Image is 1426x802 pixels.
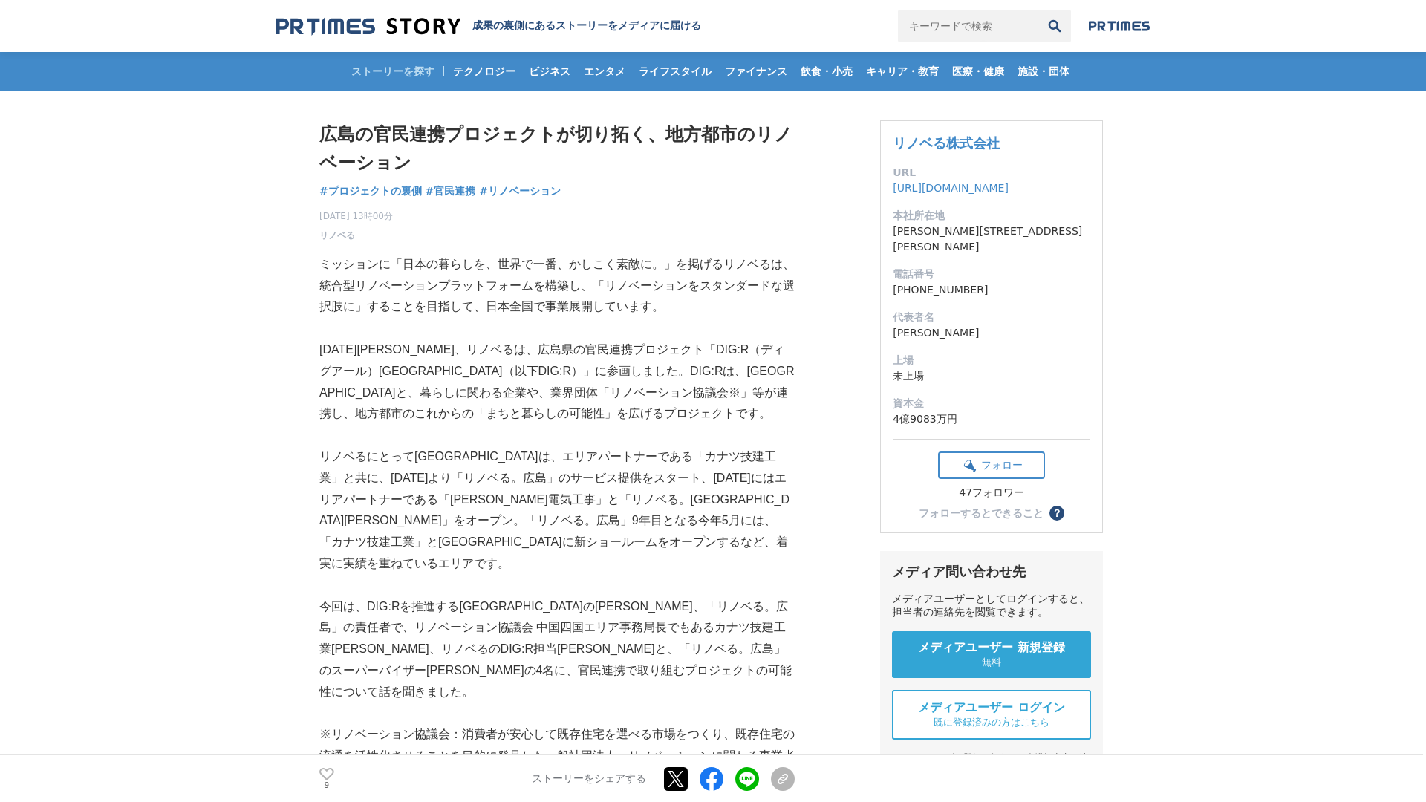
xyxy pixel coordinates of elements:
span: キャリア・教育 [860,65,945,78]
span: #プロジェクトの裏側 [319,184,422,198]
p: ミッションに「日本の暮らしを、世界で一番、かしこく素敵に。」を掲げるリノベるは、統合型リノベーションプラットフォームを構築し、「リノベーションをスタンダードな選択肢に」することを目指して、日本全... [319,254,795,318]
span: 医療・健康 [946,65,1010,78]
a: キャリア・教育 [860,52,945,91]
p: リノベるにとって[GEOGRAPHIC_DATA]は、エリアパートナーである「カナツ技建工業」と共に、[DATE]より「リノベる。広島」のサービス提供をスタート、[DATE]にはエリアパートナー... [319,446,795,575]
a: [URL][DOMAIN_NAME] [893,182,1009,194]
div: 47フォロワー [938,486,1045,500]
a: リノベる株式会社 [893,135,1000,151]
p: 今回は、DIG:Rを推進する[GEOGRAPHIC_DATA]の[PERSON_NAME]、「リノベる。広島」の責任者で、リノベーション協議会 中国四国エリア事務局長でもあるカナツ技建工業[PE... [319,596,795,703]
span: 飲食・小売 [795,65,859,78]
a: テクノロジー [447,52,521,91]
span: #リノベーション [479,184,561,198]
span: エンタメ [578,65,631,78]
p: [DATE][PERSON_NAME]、リノベるは、広島県の官民連携プロジェクト「DIG:R（ディグアール）[GEOGRAPHIC_DATA]（以下DIG:R）」に参画しました。DIG:Rは、[... [319,339,795,425]
div: メディアユーザーとしてログインすると、担当者の連絡先を閲覧できます。 [892,593,1091,619]
button: 検索 [1038,10,1071,42]
span: メディアユーザー 新規登録 [918,640,1065,656]
a: ファイナンス [719,52,793,91]
a: #官民連携 [426,183,476,199]
dt: 電話番号 [893,267,1090,282]
span: #官民連携 [426,184,476,198]
a: 医療・健康 [946,52,1010,91]
a: 飲食・小売 [795,52,859,91]
span: ライフスタイル [633,65,717,78]
span: メディアユーザー ログイン [918,700,1065,716]
h1: 広島の官民連携プロジェクトが切り拓く、地方都市のリノベーション [319,120,795,177]
h2: 成果の裏側にあるストーリーをメディアに届ける [472,19,701,33]
p: 9 [319,782,334,789]
span: 無料 [982,656,1001,669]
span: 既に登録済みの方はこちら [934,716,1049,729]
dd: [PHONE_NUMBER] [893,282,1090,298]
span: ？ [1052,508,1062,518]
dd: 4億9083万円 [893,411,1090,427]
a: 成果の裏側にあるストーリーをメディアに届ける 成果の裏側にあるストーリーをメディアに届ける [276,16,701,36]
a: ライフスタイル [633,52,717,91]
a: #リノベーション [479,183,561,199]
dt: 代表者名 [893,310,1090,325]
dt: 資本金 [893,396,1090,411]
button: ？ [1049,506,1064,521]
span: [DATE] 13時00分 [319,209,393,223]
dd: [PERSON_NAME] [893,325,1090,341]
div: メディア問い合わせ先 [892,563,1091,581]
p: ストーリーをシェアする [532,772,646,786]
dd: 未上場 [893,368,1090,384]
dd: [PERSON_NAME][STREET_ADDRESS][PERSON_NAME] [893,224,1090,255]
dt: URL [893,165,1090,180]
dt: 上場 [893,353,1090,368]
a: #プロジェクトの裏側 [319,183,422,199]
button: フォロー [938,451,1045,479]
a: エンタメ [578,52,631,91]
span: 施設・団体 [1012,65,1075,78]
a: メディアユーザー 新規登録 無料 [892,631,1091,678]
img: prtimes [1089,20,1150,32]
a: リノベる [319,229,355,242]
a: メディアユーザー ログイン 既に登録済みの方はこちら [892,690,1091,740]
dt: 本社所在地 [893,208,1090,224]
span: テクノロジー [447,65,521,78]
span: ファイナンス [719,65,793,78]
p: ※リノベーション協議会：消費者が安心して既存住宅を選べる市場をつくり、既存住宅の流通を活性化させることを目的に発足した一般社団法人。リノベーションに関わる事業者737社（カナツ技建工業とリノベる... [319,724,795,788]
img: 成果の裏側にあるストーリーをメディアに届ける [276,16,460,36]
input: キーワードで検索 [898,10,1038,42]
a: 施設・団体 [1012,52,1075,91]
a: ビジネス [523,52,576,91]
span: ビジネス [523,65,576,78]
div: フォローするとできること [919,508,1044,518]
